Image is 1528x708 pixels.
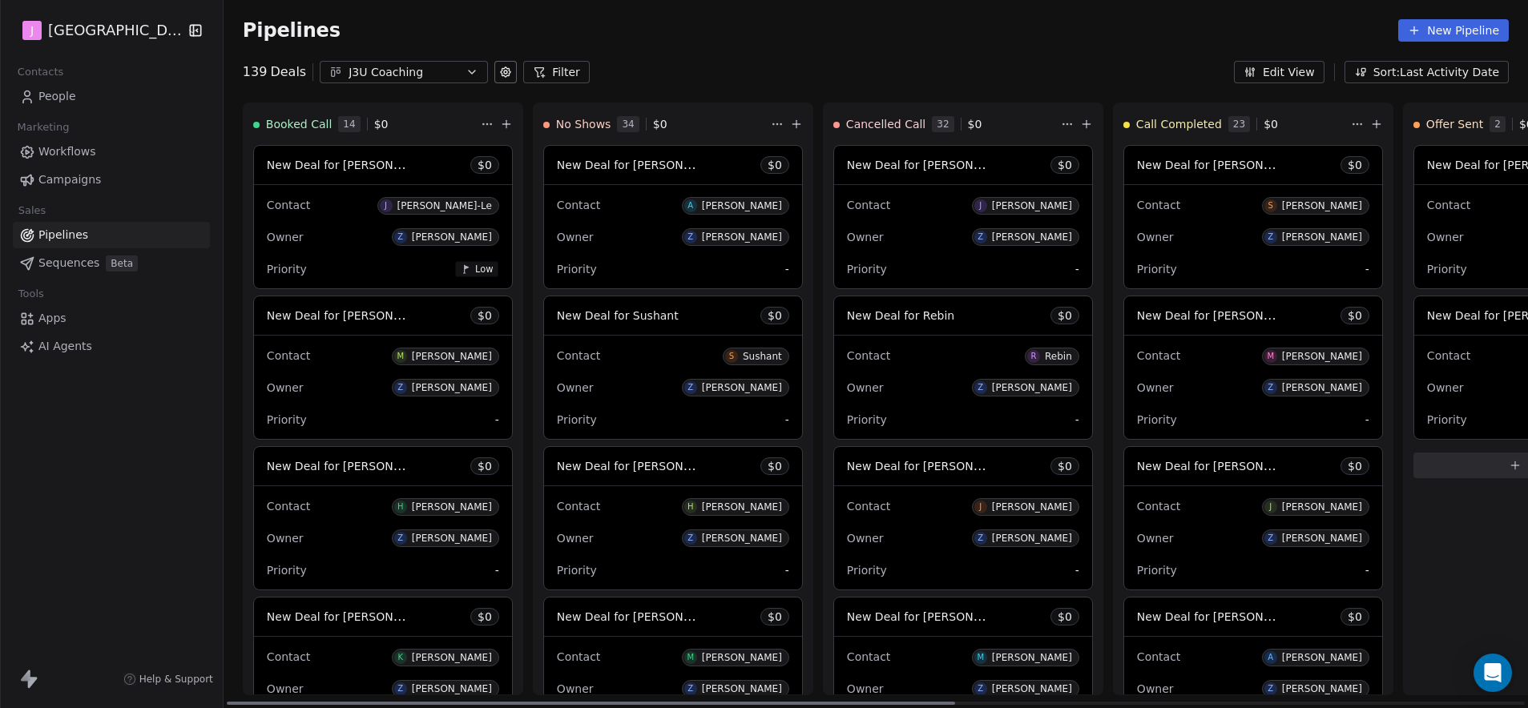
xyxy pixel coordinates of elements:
button: Filter [523,61,590,83]
span: Contact [847,650,890,663]
div: H [397,501,404,513]
span: - [495,412,499,428]
button: J[GEOGRAPHIC_DATA] [19,17,176,44]
span: Marketing [10,115,76,139]
span: Priority [557,263,597,276]
div: [PERSON_NAME]-Le [397,200,492,211]
span: Priority [1427,413,1467,426]
span: $ 0 [1058,609,1072,625]
div: Z [1268,231,1273,243]
div: Z [687,682,693,695]
span: Owner [267,381,304,394]
span: New Deal for [PERSON_NAME] [267,308,436,323]
div: New Deal for [PERSON_NAME]$0ContactA[PERSON_NAME]OwnerZ[PERSON_NAME]Priority- [543,145,803,289]
span: Contact [1137,650,1180,663]
span: Owner [557,381,594,394]
span: New Deal for [PERSON_NAME] [267,458,436,473]
div: New Deal for [PERSON_NAME]$0ContactJ[PERSON_NAME]OwnerZ[PERSON_NAME]Priority- [833,446,1093,590]
div: [PERSON_NAME] [992,231,1072,243]
div: M [687,651,694,664]
div: New Deal for [PERSON_NAME]$0ContactH[PERSON_NAME]OwnerZ[PERSON_NAME]Priority- [253,446,513,590]
div: K [397,651,403,664]
div: Z [687,381,693,394]
div: Z [1268,532,1273,545]
span: Priority [1137,263,1177,276]
div: [PERSON_NAME] [412,351,492,362]
span: $ 0 [478,308,492,324]
div: Open Intercom Messenger [1474,654,1512,692]
span: J [30,22,34,38]
div: [PERSON_NAME] [412,382,492,393]
div: M [977,651,984,664]
span: $ 0 [374,116,389,132]
span: Priority [847,564,887,577]
span: New Deal for [PERSON_NAME] [557,609,726,624]
a: SequencesBeta [13,250,210,276]
span: Owner [557,231,594,243]
span: - [495,562,499,578]
div: New Deal for Rebin$0ContactRRebinOwnerZ[PERSON_NAME]Priority- [833,296,1093,440]
div: Rebin [1045,351,1072,362]
div: New Deal for [PERSON_NAME]-Le$0ContactJ[PERSON_NAME]-LeOwnerZ[PERSON_NAME]PriorityLow [253,145,513,289]
span: Campaigns [38,171,101,188]
span: Priority [267,413,307,426]
span: $ 0 [1348,308,1362,324]
span: Pipelines [38,227,88,243]
span: Priority [847,263,887,276]
span: New Deal for [PERSON_NAME] [267,609,436,624]
span: Priority [1137,564,1177,577]
div: [PERSON_NAME] [1282,501,1362,513]
span: Apps [38,310,67,327]
span: Priority [557,564,597,577]
span: Tools [11,282,50,306]
span: Contact [847,199,890,211]
span: Pipelines [243,19,341,42]
div: H [687,501,694,513]
span: Owner [847,532,884,545]
span: Priority [847,413,887,426]
div: A [687,199,693,212]
span: New Deal for [PERSON_NAME] [1137,157,1306,172]
span: - [1075,261,1079,277]
span: New Deal for [PERSON_NAME] [847,157,1016,172]
div: New Deal for [PERSON_NAME]$0ContactS[PERSON_NAME]OwnerZ[PERSON_NAME]Priority- [1123,145,1383,289]
div: New Deal for Sushant$0ContactSSushantOwnerZ[PERSON_NAME]Priority- [543,296,803,440]
span: Contact [267,349,310,362]
div: [PERSON_NAME] [1282,533,1362,544]
div: [PERSON_NAME] [702,200,782,211]
span: $ 0 [653,116,667,132]
span: Priority [1137,413,1177,426]
span: People [38,88,76,105]
a: Apps [13,305,210,332]
div: New Deal for [PERSON_NAME]$0ContactJ[PERSON_NAME]OwnerZ[PERSON_NAME]Priority- [1123,446,1383,590]
div: New Deal for [PERSON_NAME]$0ContactJ[PERSON_NAME]OwnerZ[PERSON_NAME]Priority- [833,145,1093,289]
div: J [1269,501,1272,513]
span: Help & Support [139,673,213,686]
span: Owner [1137,532,1174,545]
span: New Deal for [PERSON_NAME] [557,157,726,172]
span: Deals [270,62,306,82]
span: $ 0 [1348,609,1362,625]
div: J [385,199,387,212]
span: Contact [267,199,310,211]
span: Owner [557,682,594,695]
span: - [785,412,789,428]
span: Contact [557,199,600,211]
div: [PERSON_NAME] [702,652,782,663]
span: $ 0 [768,308,782,324]
span: Priority [557,413,597,426]
div: [PERSON_NAME] [1282,351,1362,362]
div: M [1267,350,1274,363]
div: Z [978,532,983,545]
span: Contact [1427,349,1470,362]
div: Z [687,532,693,545]
span: New Deal for [PERSON_NAME] [847,458,1016,473]
span: $ 0 [1348,458,1362,474]
div: Z [1268,381,1273,394]
span: Owner [847,682,884,695]
span: Contact [557,349,600,362]
span: - [1075,562,1079,578]
span: New Deal for [PERSON_NAME] [557,458,726,473]
span: $ 0 [478,157,492,173]
span: Priority [267,564,307,577]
